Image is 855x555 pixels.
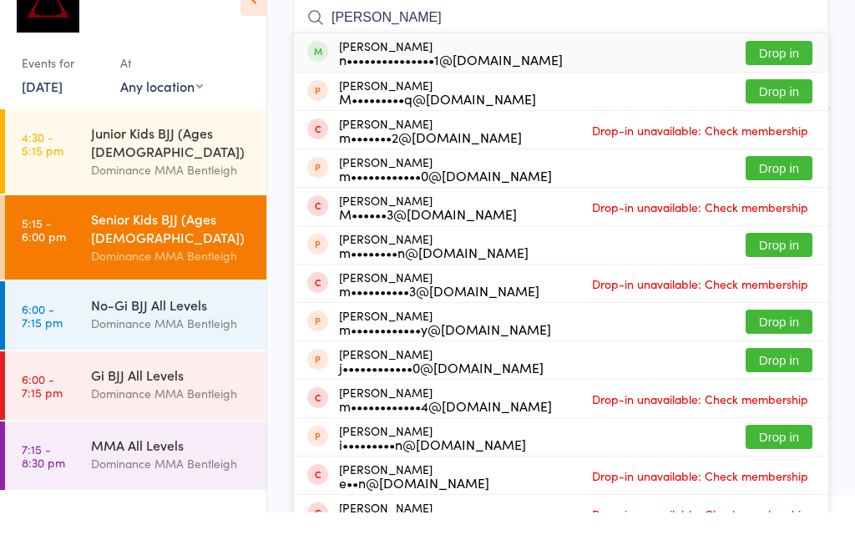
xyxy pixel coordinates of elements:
[339,288,529,301] div: m••••••••n@[DOMAIN_NAME]
[17,13,79,75] img: Dominance MMA Bentleigh
[120,119,203,138] div: Any location
[339,351,551,378] div: [PERSON_NAME]
[91,497,252,516] div: Dominance MMA Bentleigh
[588,429,812,454] span: Drop-in unavailable: Check membership
[588,506,812,531] span: Drop-in unavailable: Check membership
[339,159,522,186] div: [PERSON_NAME]
[91,203,252,222] div: Dominance MMA Bentleigh
[339,518,489,532] div: e••n@[DOMAIN_NAME]
[22,119,63,138] a: [DATE]
[91,252,252,289] div: Senior Kids BJJ (Ages [DEMOGRAPHIC_DATA])
[91,289,252,308] div: Dominance MMA Bentleigh
[22,259,66,285] time: 5:15 - 6:00 pm
[22,485,65,512] time: 7:15 - 8:30 pm
[746,467,812,492] button: Drop in
[339,480,526,493] div: i•••••••••n@[DOMAIN_NAME]
[339,441,552,455] div: m••••••••••••4@[DOMAIN_NAME]
[339,250,517,263] div: M••••••3@[DOMAIN_NAME]
[91,356,252,376] div: Dominance MMA Bentleigh
[5,324,266,392] a: 6:00 -7:15 pmNo-Gi BJJ All LevelsDominance MMA Bentleigh
[339,198,552,225] div: [PERSON_NAME]
[746,352,812,376] button: Drop in
[91,338,252,356] div: No-Gi BJJ All Levels
[5,152,266,236] a: 4:30 -5:15 pmJunior Kids BJJ (Ages [DEMOGRAPHIC_DATA])Dominance MMA Bentleigh
[746,199,812,223] button: Drop in
[339,173,522,186] div: m•••••••2@[DOMAIN_NAME]
[339,428,552,455] div: [PERSON_NAME]
[588,314,812,339] span: Drop-in unavailable: Check membership
[588,237,812,262] span: Drop-in unavailable: Check membership
[339,390,544,416] div: [PERSON_NAME]
[339,95,563,108] div: n•••••••••••••••1@[DOMAIN_NAME]
[339,403,544,416] div: j••••••••••••0@[DOMAIN_NAME]
[588,160,812,185] span: Drop-in unavailable: Check membership
[5,464,266,532] a: 7:15 -8:30 pmMMA All LevelsDominance MMA Bentleigh
[22,173,63,199] time: 4:30 - 5:15 pm
[5,394,266,462] a: 6:00 -7:15 pmGi BJJ All LevelsDominance MMA Bentleigh
[339,505,489,532] div: [PERSON_NAME]
[339,121,536,148] div: [PERSON_NAME]
[293,1,829,18] span: BJJ KIDS
[339,82,563,108] div: [PERSON_NAME]
[339,326,539,340] div: m••••••••••3@[DOMAIN_NAME]
[339,236,517,263] div: [PERSON_NAME]
[339,211,552,225] div: m••••••••••••0@[DOMAIN_NAME]
[339,275,529,301] div: [PERSON_NAME]
[91,166,252,203] div: Junior Kids BJJ (Ages [DEMOGRAPHIC_DATA])
[746,391,812,415] button: Drop in
[5,238,266,322] a: 5:15 -6:00 pmSenior Kids BJJ (Ages [DEMOGRAPHIC_DATA])Dominance MMA Bentleigh
[120,92,203,119] div: At
[91,408,252,426] div: Gi BJJ All Levels
[22,415,63,441] time: 6:00 - 7:15 pm
[746,122,812,146] button: Drop in
[746,275,812,300] button: Drop in
[22,92,104,119] div: Events for
[339,313,539,340] div: [PERSON_NAME]
[339,467,526,493] div: [PERSON_NAME]
[746,83,812,108] button: Drop in
[91,478,252,497] div: MMA All Levels
[339,365,551,378] div: m••••••••••••y@[DOMAIN_NAME]
[293,41,829,79] input: Search
[339,134,536,148] div: M•••••••••q@[DOMAIN_NAME]
[22,345,63,371] time: 6:00 - 7:15 pm
[91,426,252,446] div: Dominance MMA Bentleigh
